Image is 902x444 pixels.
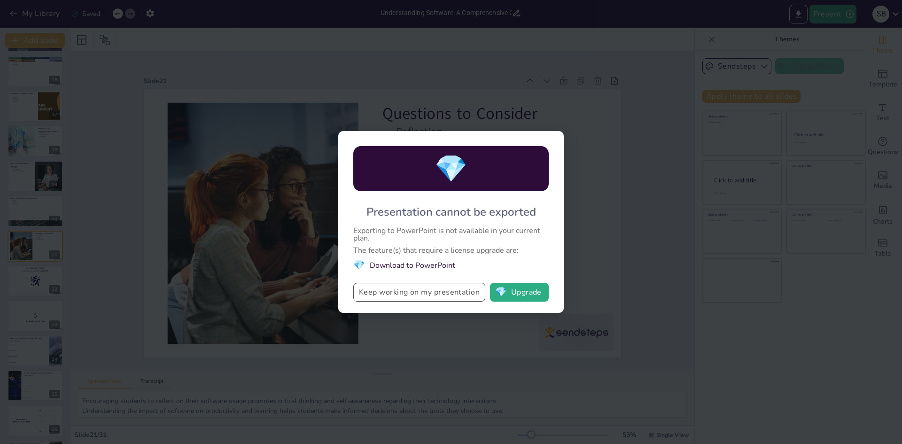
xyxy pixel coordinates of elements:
[353,259,549,272] li: Download to PowerPoint
[366,204,536,219] div: Presentation cannot be exported
[353,259,365,272] span: diamond
[490,283,549,302] button: diamondUpgrade
[353,227,549,242] div: Exporting to PowerPoint is not available in your current plan.
[353,283,485,302] button: Keep working on my presentation
[435,151,467,187] span: diamond
[495,288,507,297] span: diamond
[353,247,549,254] div: The feature(s) that require a license upgrade are:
